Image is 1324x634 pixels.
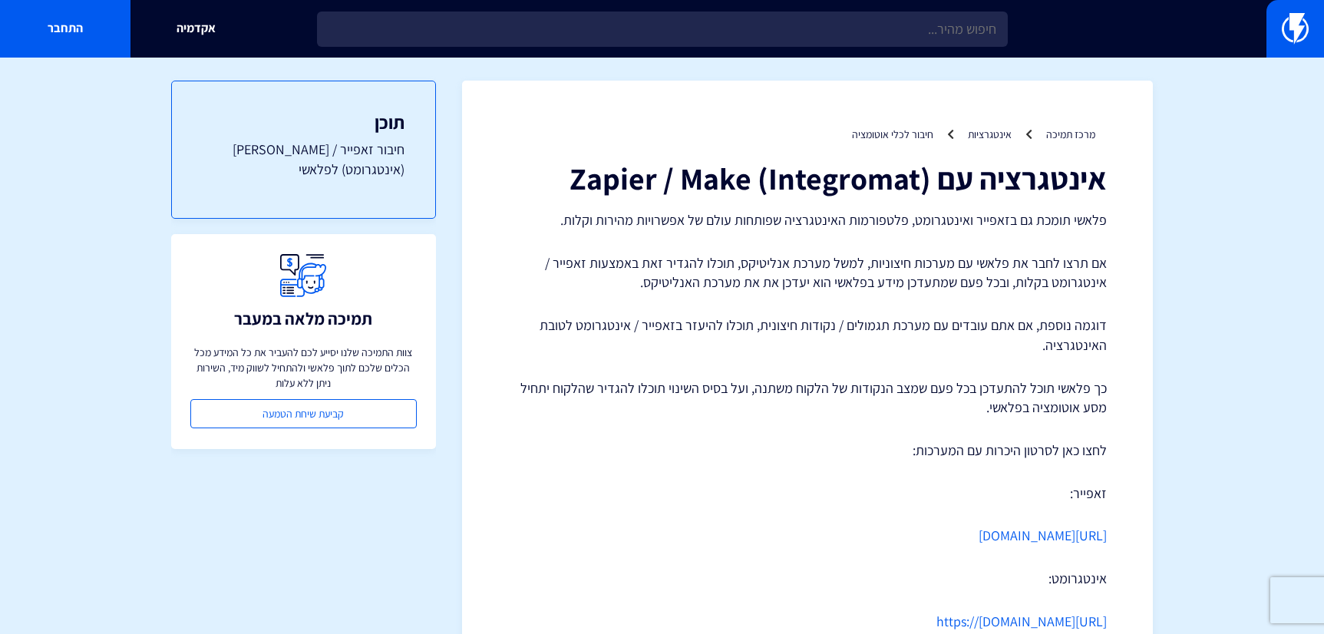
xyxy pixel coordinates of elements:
a: [DOMAIN_NAME][URL] [979,613,1107,630]
a: / [974,613,979,630]
p: אם תרצו לחבר את פלאשי עם מערכות חיצוניות, למשל מערכת אנליטיקס, תוכלו להגדיר זאת באמצעות זאפייר / ... [508,253,1107,292]
h3: תוכן [203,112,404,132]
p: זאפייר: [508,484,1107,504]
a: https:/ [936,613,974,630]
a: חיבור לכלי אוטומציה [852,127,933,141]
h3: תמיכה מלאה במעבר [234,309,372,328]
p: צוות התמיכה שלנו יסייע לכם להעביר את כל המידע מכל הכלים שלכם לתוך פלאשי ולהתחיל לשווק מיד, השירות... [190,345,417,391]
p: אינטגרומט: [508,569,1107,589]
a: קביעת שיחת הטמעה [190,399,417,428]
p: פלאשי תומכת גם בזאפייר ואינטגרומט, פלטפורמות האינטגרציה שפותחות עולם של אפשרויות מהירות וקלות. [508,210,1107,230]
a: מרכז תמיכה [1046,127,1095,141]
a: חיבור זאפייר / [PERSON_NAME] (אינטגרומט) לפלאשי [203,140,404,179]
input: חיפוש מהיר... [317,12,1008,47]
p: לחצו כאן לסרטון היכרות עם המערכות: [508,441,1107,461]
a: [URL][DOMAIN_NAME] [979,527,1107,544]
a: אינטגרציות [968,127,1012,141]
h1: אינטגרציה עם (Zapier / Make (Integromat [508,161,1107,195]
p: דוגמה נוספת, אם אתם עובדים עם מערכת תגמולים / נקודות חיצונית, תוכלו להיעזר בזאפייר / אינטגרומט לט... [508,315,1107,355]
p: כך פלאשי תוכל להתעדכן בכל פעם שמצב הנקודות של הלקוח משתנה, ועל בסיס השינוי תוכלו להגדיר שהלקוח ית... [508,378,1107,418]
